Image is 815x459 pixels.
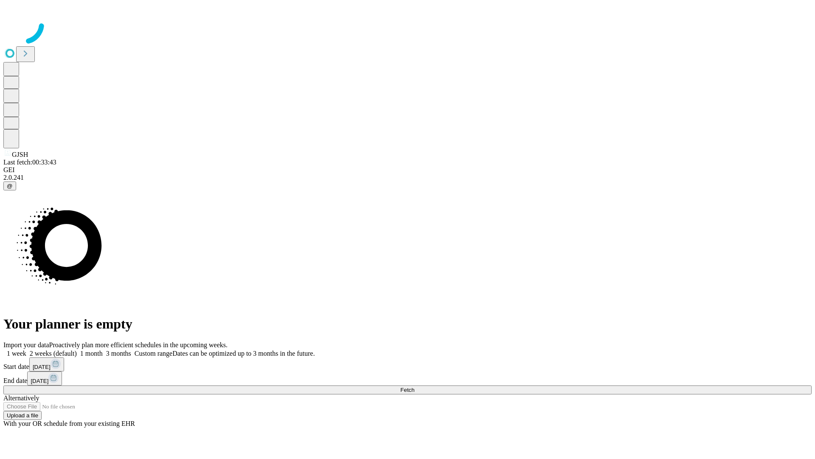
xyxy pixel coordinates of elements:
[12,151,28,158] span: GJSH
[80,350,103,357] span: 1 month
[3,341,49,348] span: Import your data
[135,350,172,357] span: Custom range
[172,350,315,357] span: Dates can be optimized up to 3 months in the future.
[3,159,56,166] span: Last fetch: 00:33:43
[33,364,51,370] span: [DATE]
[3,316,812,332] h1: Your planner is empty
[29,357,64,371] button: [DATE]
[7,350,26,357] span: 1 week
[27,371,62,385] button: [DATE]
[3,420,135,427] span: With your OR schedule from your existing EHR
[49,341,228,348] span: Proactively plan more efficient schedules in the upcoming weeks.
[3,174,812,181] div: 2.0.241
[30,350,77,357] span: 2 weeks (default)
[400,387,414,393] span: Fetch
[3,394,39,402] span: Alternatively
[106,350,131,357] span: 3 months
[31,378,48,384] span: [DATE]
[3,166,812,174] div: GEI
[3,181,16,190] button: @
[3,357,812,371] div: Start date
[3,371,812,385] div: End date
[3,385,812,394] button: Fetch
[7,183,13,189] span: @
[3,411,42,420] button: Upload a file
